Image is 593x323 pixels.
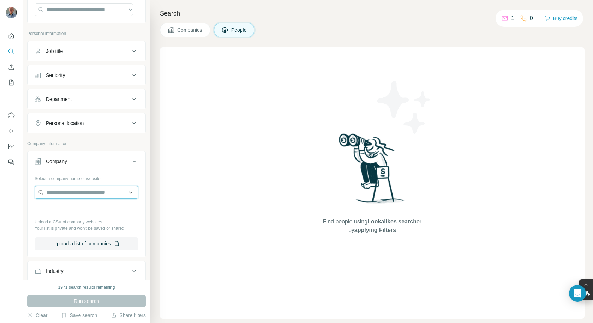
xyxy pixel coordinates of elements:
div: Job title [46,48,63,55]
span: People [231,26,247,34]
p: Personal information [27,30,146,37]
button: Share filters [111,312,146,319]
p: Company information [27,140,146,147]
p: Your list is private and won't be saved or shared. [35,225,138,232]
button: Feedback [6,156,17,168]
div: Department [46,96,72,103]
img: Surfe Illustration - Stars [372,76,436,139]
div: Industry [46,268,64,275]
div: Company [46,158,67,165]
span: Lookalikes search [367,219,417,225]
img: Surfe Illustration - Woman searching with binoculars [336,132,409,210]
button: Upload a list of companies [35,237,138,250]
button: Department [28,91,145,108]
button: Seniority [28,67,145,84]
button: Buy credits [545,13,577,23]
p: Upload a CSV of company websites. [35,219,138,225]
div: Select a company name or website [35,173,138,182]
h4: Search [160,8,585,18]
div: Seniority [46,72,65,79]
span: Companies [177,26,203,34]
span: Find people using or by [316,217,429,234]
div: Open Intercom Messenger [569,285,586,302]
button: Use Surfe on LinkedIn [6,109,17,122]
button: Job title [28,43,145,60]
p: 0 [530,14,533,23]
button: Use Surfe API [6,125,17,137]
button: Industry [28,263,145,280]
div: 1971 search results remaining [58,284,115,291]
button: Clear [27,312,47,319]
button: Personal location [28,115,145,132]
button: Save search [61,312,97,319]
button: Quick start [6,30,17,42]
button: Search [6,45,17,58]
span: applying Filters [354,227,396,233]
p: 1 [511,14,514,23]
button: Company [28,153,145,173]
img: Avatar [6,7,17,18]
button: Enrich CSV [6,61,17,73]
div: Personal location [46,120,84,127]
button: Dashboard [6,140,17,153]
button: My lists [6,76,17,89]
